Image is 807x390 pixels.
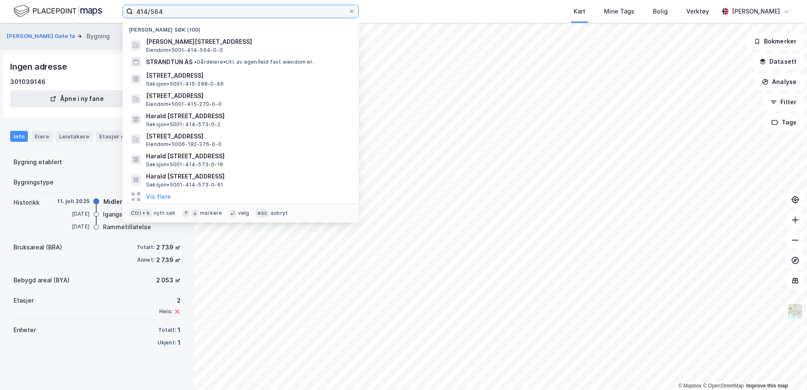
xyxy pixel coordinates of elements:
[14,275,70,285] div: Bebygd areal (BYA)
[159,308,172,315] div: Heis:
[146,81,224,87] span: Seksjon • 5001-415-288-0-46
[56,131,92,142] div: Leietakere
[137,244,154,251] div: Totalt:
[103,209,170,219] div: Igangsettingstillatelse
[14,177,54,187] div: Bygningstype
[678,383,701,389] a: Mapbox
[156,242,181,252] div: 2 739 ㎡
[752,53,804,70] button: Datasett
[10,60,68,73] div: Ingen adresse
[154,210,176,217] div: nytt søk
[103,222,151,232] div: Rammetillatelse
[146,70,349,81] span: [STREET_ADDRESS]
[146,91,349,101] span: [STREET_ADDRESS]
[765,349,807,390] iframe: Chat Widget
[133,5,348,18] input: Søk på adresse, matrikkel, gårdeiere, leietakere eller personer
[574,6,585,16] div: Kart
[103,197,181,207] div: Midlertidig brukstillatelse
[146,57,192,67] span: STRANDTUN AS
[10,77,46,87] div: 301039146
[747,33,804,50] button: Bokmerker
[146,37,349,47] span: [PERSON_NAME][STREET_ADDRESS]
[755,73,804,90] button: Analyse
[686,6,709,16] div: Verktøy
[146,47,223,54] span: Eiendom • 5001-414-564-0-0
[99,133,151,140] div: Etasjer og enheter
[178,325,181,335] div: 1
[56,198,89,205] div: 11. juli 2025
[146,192,171,202] button: Vis flere
[238,210,249,217] div: velg
[129,209,152,217] div: Ctrl + k
[158,327,176,333] div: Totalt:
[178,338,181,348] div: 1
[194,59,313,65] span: Gårdeiere • Utl. av egen/leid fast eiendom el.
[787,303,803,319] img: Z
[156,275,181,285] div: 2 053 ㎡
[146,171,349,181] span: Harald [STREET_ADDRESS]
[146,181,223,188] span: Seksjon • 5001-414-573-0-61
[56,223,89,230] div: [DATE]
[159,295,181,306] div: 2
[87,31,110,41] div: Bygning
[146,141,222,148] span: Eiendom • 5006-192-276-0-0
[764,114,804,131] button: Tags
[763,94,804,111] button: Filter
[746,383,788,389] a: Improve this map
[653,6,668,16] div: Bolig
[157,339,176,346] div: Ukjent:
[146,111,349,121] span: Harald [STREET_ADDRESS]
[10,131,28,142] div: Info
[14,198,40,208] div: Historikk
[146,131,349,141] span: [STREET_ADDRESS]
[146,151,349,161] span: Harald [STREET_ADDRESS]
[703,383,744,389] a: OpenStreetMap
[200,210,222,217] div: markere
[271,210,288,217] div: avbryt
[14,157,62,167] div: Bygning etablert
[14,242,62,252] div: Bruksareal (BRA)
[146,101,222,108] span: Eiendom • 5001-415-270-0-0
[14,325,36,335] div: Enheter
[10,90,144,107] button: Åpne i ny fane
[31,131,52,142] div: Eiere
[194,59,197,65] span: •
[56,210,89,218] div: [DATE]
[765,349,807,390] div: Kontrollprogram for chat
[14,4,102,19] img: logo.f888ab2527a4732fd821a326f86c7f29.svg
[732,6,780,16] div: [PERSON_NAME]
[604,6,634,16] div: Mine Tags
[146,161,223,168] span: Seksjon • 5001-414-573-0-16
[7,32,77,41] button: [PERSON_NAME] Gate 1a
[156,255,181,265] div: 2 739 ㎡
[256,209,269,217] div: esc
[146,121,220,128] span: Seksjon • 5001-414-573-0-2
[14,295,34,306] div: Etasjer
[137,257,154,263] div: Annet:
[122,20,359,35] div: [PERSON_NAME] søk (100)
